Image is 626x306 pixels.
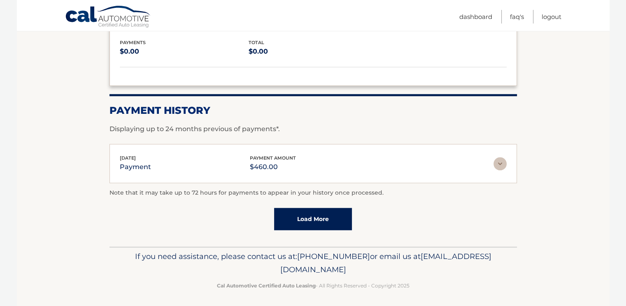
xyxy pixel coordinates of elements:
h2: Payment History [109,104,517,117]
a: Load More [274,208,352,230]
img: accordion-rest.svg [493,157,507,170]
span: payments [120,40,146,45]
strong: Cal Automotive Certified Auto Leasing [217,282,316,289]
p: - All Rights Reserved - Copyright 2025 [115,281,512,290]
p: If you need assistance, please contact us at: or email us at [115,250,512,276]
p: Displaying up to 24 months previous of payments*. [109,124,517,134]
span: [PHONE_NUMBER] [297,252,370,261]
a: Logout [542,10,561,24]
span: total [249,40,264,45]
p: payment [120,161,151,173]
p: $460.00 [250,161,296,173]
a: Cal Automotive [65,5,151,29]
p: Note that it may take up to 72 hours for payments to appear in your history once processed. [109,188,517,198]
a: Dashboard [459,10,492,24]
a: FAQ's [510,10,524,24]
p: $0.00 [120,46,249,57]
span: [DATE] [120,155,136,161]
p: $0.00 [249,46,377,57]
span: payment amount [250,155,296,161]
